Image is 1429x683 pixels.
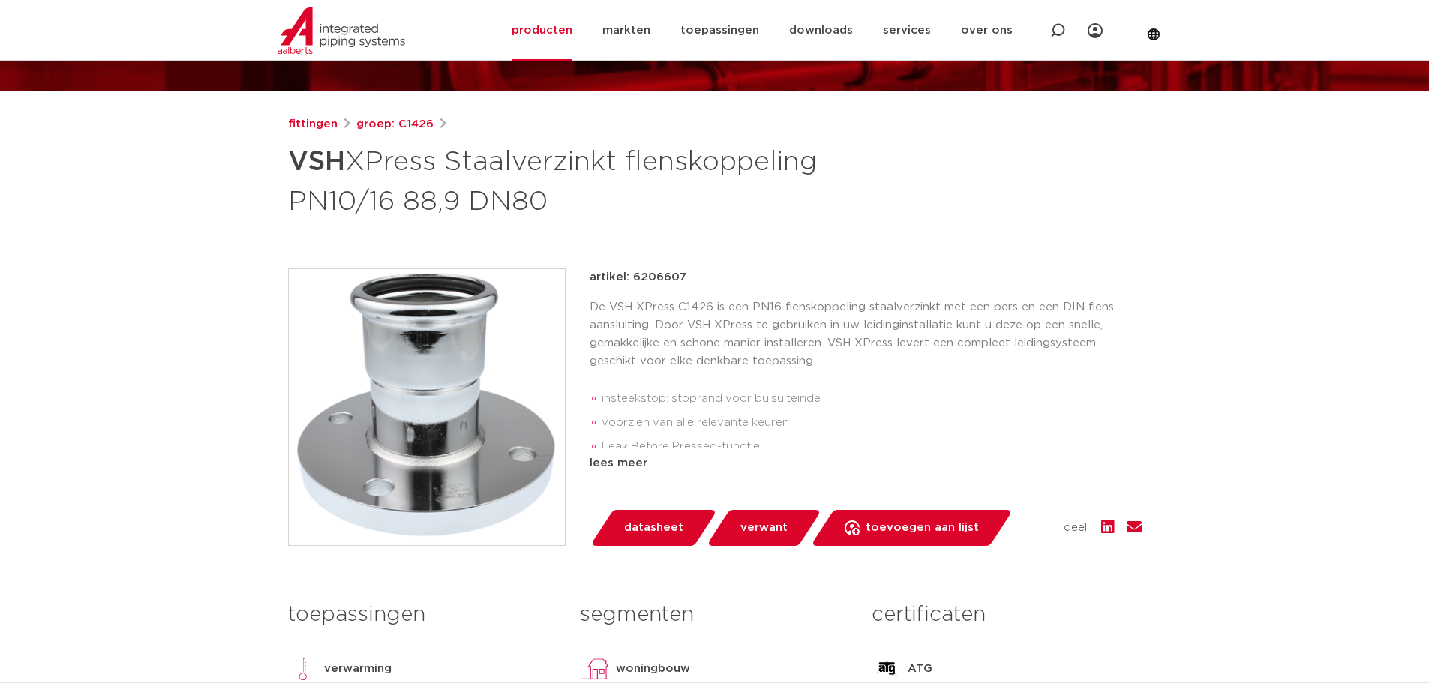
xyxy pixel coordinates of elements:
[580,600,849,630] h3: segmenten
[288,115,338,133] a: fittingen
[602,411,1142,435] li: voorzien van alle relevante keuren
[590,454,1142,472] div: lees meer
[740,516,788,540] span: verwant
[289,269,565,545] img: Product Image for VSH XPress Staalverzinkt flenskoppeling PN10/16 88,9 DN80
[288,148,345,175] strong: VSH
[324,660,392,678] p: verwarming
[616,660,690,678] p: woningbouw
[1064,519,1089,537] span: deel:
[590,268,686,286] p: artikel: 6206607
[590,510,717,546] a: datasheet
[288,139,851,220] h1: XPress Staalverzinkt flenskoppeling PN10/16 88,9 DN80
[866,516,979,540] span: toevoegen aan lijst
[356,115,434,133] a: groep: C1426
[908,660,932,678] p: ATG
[288,600,557,630] h3: toepassingen
[706,510,821,546] a: verwant
[624,516,683,540] span: datasheet
[602,387,1142,411] li: insteekstop: stoprand voor buisuiteinde
[872,600,1141,630] h3: certificaten
[602,435,1142,459] li: Leak Before Pressed-functie
[590,298,1142,370] p: De VSH XPress C1426 is een PN16 flenskoppeling staalverzinkt met een pers en een DIN flens aanslu...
